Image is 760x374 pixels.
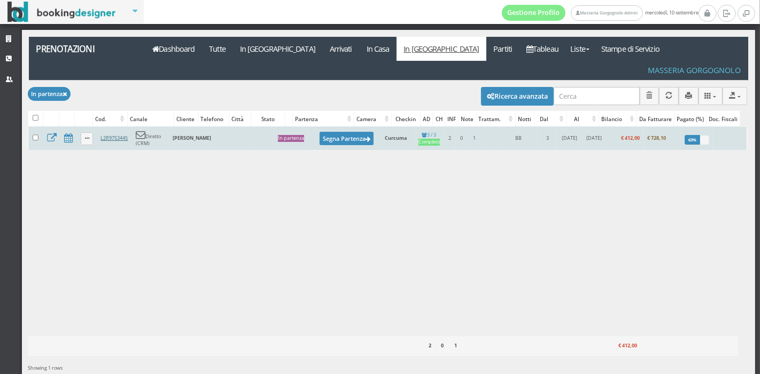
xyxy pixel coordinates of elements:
[468,127,481,150] td: 1
[145,37,202,61] a: Dashboard
[481,87,554,105] button: Ricerca avanzata
[100,134,128,141] a: L2R97S3445
[7,2,116,22] img: BookingDesigner.com
[441,342,444,349] b: 0
[418,131,440,146] a: 3 / 3Completo
[637,112,674,126] div: Da Fatturare
[128,112,174,126] div: Canale
[571,5,642,21] a: Masseria Gorgognolo Admin
[429,342,431,349] b: 2
[476,112,515,126] div: Trattam.
[445,112,458,126] div: INF
[459,112,476,126] div: Note
[28,364,63,371] span: Showing 1 rows
[456,127,468,150] td: 0
[499,127,538,150] td: BB
[93,112,127,126] div: Cod.
[433,112,445,126] div: CH
[534,112,567,126] div: Dal
[723,87,747,105] button: Export
[567,112,599,126] div: Al
[392,112,421,126] div: Checkin
[359,37,397,61] a: In Casa
[674,112,706,126] div: Pagato (%)
[621,134,640,141] b: € 412,00
[202,37,233,61] a: Tutte
[29,37,139,61] a: Prenotazioni
[322,37,359,61] a: Arrivati
[198,112,229,126] div: Telefono
[28,87,71,100] button: In partenza
[397,37,486,61] a: In [GEOGRAPHIC_DATA]
[707,112,740,126] div: Doc. Fiscali
[565,37,594,61] a: Liste
[421,112,432,126] div: AD
[229,112,251,126] div: Città
[519,37,566,61] a: Tableau
[594,37,667,61] a: Stampe di Servizio
[354,112,391,126] div: Camera
[132,127,169,150] td: Diretto (CRM)
[685,135,700,145] div: 63%
[601,339,639,353] div: € 412,00
[444,127,456,150] td: 2
[516,112,533,126] div: Notti
[173,134,211,141] b: [PERSON_NAME]
[556,127,582,150] td: [DATE]
[320,132,374,145] button: Segna Partenza
[554,87,640,105] input: Cerca
[278,135,304,142] div: In partenza
[455,342,457,349] b: 1
[486,37,519,61] a: Partiti
[502,5,699,21] span: mercoledì, 10 settembre
[251,112,285,126] div: Stato
[647,134,666,141] b: € 728,10
[538,127,556,150] td: 3
[418,139,440,146] div: Completo
[583,127,606,150] td: [DATE]
[293,112,354,126] div: Partenza
[502,5,566,21] a: Gestione Profilo
[648,66,741,75] h4: Masseria Gorgognolo
[659,87,679,105] button: Aggiorna
[174,112,198,126] div: Cliente
[385,134,407,141] b: Curcuma
[599,112,637,126] div: Bilancio
[232,37,322,61] a: In [GEOGRAPHIC_DATA]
